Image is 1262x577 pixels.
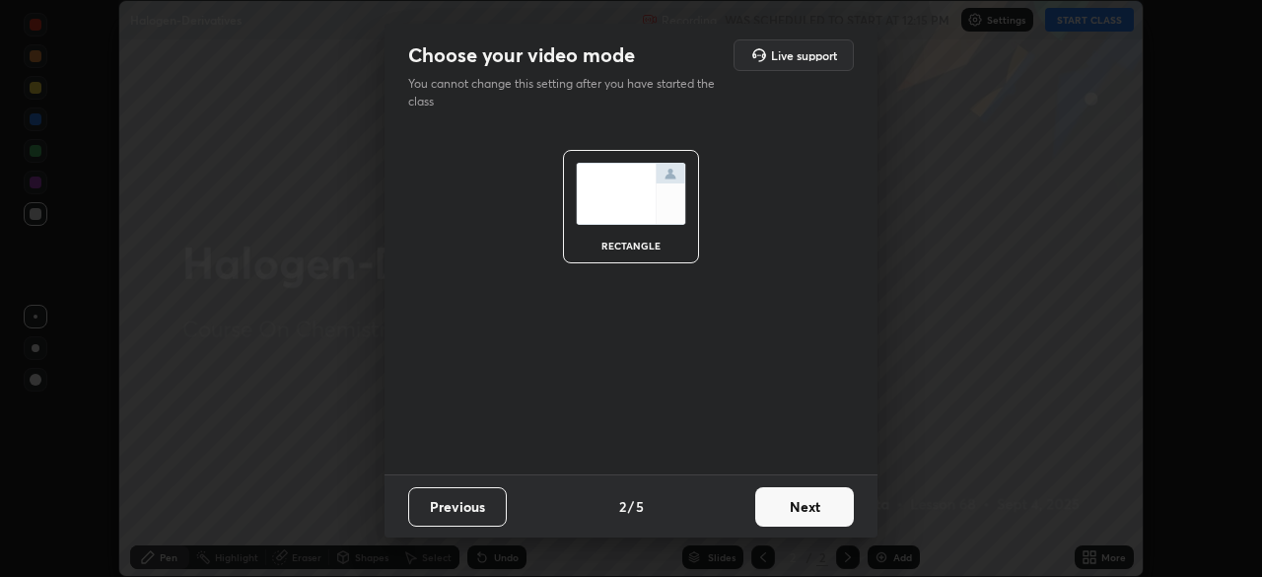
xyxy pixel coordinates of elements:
[576,163,686,225] img: normalScreenIcon.ae25ed63.svg
[771,49,837,61] h5: Live support
[408,75,728,110] p: You cannot change this setting after you have started the class
[628,496,634,517] h4: /
[592,241,670,251] div: rectangle
[619,496,626,517] h4: 2
[408,487,507,527] button: Previous
[636,496,644,517] h4: 5
[408,42,635,68] h2: Choose your video mode
[755,487,854,527] button: Next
